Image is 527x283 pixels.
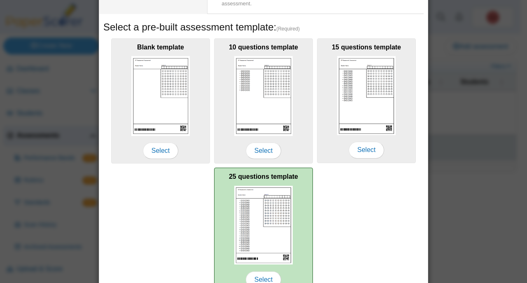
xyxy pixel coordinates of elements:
b: 25 questions template [229,173,298,180]
span: (Required) [276,26,300,33]
img: scan_sheet_15_questions.png [337,56,396,135]
b: 15 questions template [332,44,401,51]
span: Select [349,142,384,158]
b: 10 questions template [229,44,298,51]
h5: Select a pre-built assessment template: [103,20,424,34]
img: scan_sheet_25_questions.png [234,186,293,265]
img: scan_sheet_10_questions.png [234,56,293,136]
img: scan_sheet_blank.png [131,56,190,136]
span: Select [143,143,178,159]
span: Select [246,143,281,159]
b: Blank template [137,44,184,51]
